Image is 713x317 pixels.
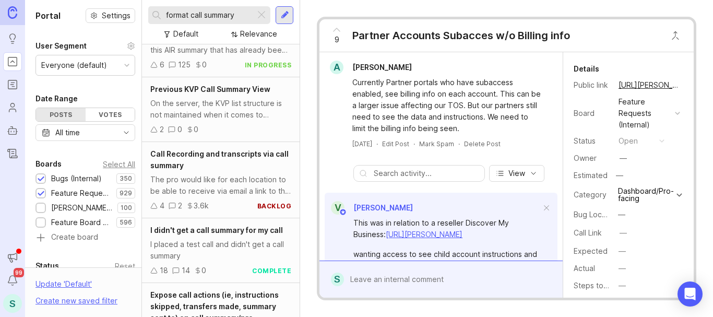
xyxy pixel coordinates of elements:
[35,278,92,295] div: Update ' Default '
[150,226,283,234] span: I didn't get a call summary for my call
[386,230,462,239] a: [URL][PERSON_NAME]
[120,189,132,197] p: 929
[178,200,182,212] div: 2
[3,52,22,71] a: Portal
[3,75,22,94] a: Roadmaps
[574,135,610,147] div: Status
[120,174,132,183] p: 350
[35,9,61,22] h1: Portal
[142,218,300,283] a: I didn't get a call summary for my callI placed a test call and didn't get a call summary18140com...
[352,140,372,148] time: [DATE]
[618,209,625,220] div: —
[574,210,619,219] label: Bug Location
[618,297,625,309] div: —
[51,202,112,214] div: [PERSON_NAME] (Public)
[257,202,292,210] div: backlog
[35,92,78,105] div: Date Range
[619,245,626,257] div: —
[574,63,599,75] div: Details
[616,226,630,240] button: Call Link
[35,260,59,272] div: Status
[353,217,541,240] div: This was in relation to a reseller Discover My Business:
[574,189,610,201] div: Category
[613,169,626,182] div: —
[339,208,347,216] img: member badge
[615,279,629,292] button: Steps to Reproduce
[3,248,22,267] button: Announcements
[35,158,62,170] div: Boards
[252,266,291,275] div: complete
[182,265,190,276] div: 14
[178,59,191,71] div: 125
[331,273,344,286] div: S
[352,63,412,72] span: [PERSON_NAME]
[3,121,22,140] a: Autopilot
[8,6,17,18] img: Canny Home
[86,108,135,121] div: Votes
[121,204,132,212] p: 100
[335,34,339,45] span: 9
[118,128,135,137] svg: toggle icon
[352,139,372,148] a: [DATE]
[166,9,251,21] input: Search...
[86,8,135,23] button: Settings
[245,61,292,69] div: in progress
[382,139,409,148] div: Edit Post
[619,263,626,274] div: —
[150,149,289,170] span: Call Recording and transcripts via call summary
[574,228,602,237] label: Call Link
[619,280,626,291] div: —
[665,25,686,46] button: Close button
[574,108,610,119] div: Board
[458,139,460,148] div: ·
[3,294,22,313] button: S
[618,187,674,202] div: Dashboard/Pro-facing
[51,173,102,184] div: Bugs (Internal)
[150,85,270,93] span: Previous KVP Call Summary View
[150,98,291,121] div: On the server, the KVP list structure is not maintained when it comes to previous call summaries....
[413,139,415,148] div: ·
[177,124,182,135] div: 0
[142,77,300,142] a: Previous KVP Call Summary ViewOn the server, the KVP list structure is not maintained when it com...
[353,203,413,212] span: [PERSON_NAME]
[464,139,501,148] div: Delete Post
[352,77,542,134] div: Currently Partner portals who have subaccess enabled, see billing info on each account. This can ...
[374,168,479,179] input: Search activity...
[678,281,703,307] div: Open Intercom Messenger
[240,28,277,40] div: Relevance
[160,59,164,71] div: 6
[150,174,291,197] div: The pro would like for each location to be able to receive via email a link to the call recording...
[574,152,610,164] div: Owner
[150,33,291,56] div: [PERSON_NAME] reported that she had this AIR summary that has already been sent, but it was still...
[574,246,608,255] label: Expected
[615,244,629,258] button: Expected
[3,144,22,163] a: Changelog
[376,139,378,148] div: ·
[194,124,198,135] div: 0
[14,268,24,277] span: 99
[325,201,413,215] a: V[PERSON_NAME]
[3,98,22,117] a: Users
[201,265,206,276] div: 0
[574,79,610,91] div: Public link
[353,249,541,295] div: wanting access to see child account instructions and calls; however are not the billing responsib...
[55,127,80,138] div: All time
[331,201,344,215] div: V
[330,61,343,74] div: A
[352,28,570,43] div: Partner Accounts Subacces w/o Billing info
[36,108,86,121] div: Posts
[160,265,168,276] div: 18
[620,152,627,164] div: —
[419,139,454,148] button: Mark Spam
[160,124,164,135] div: 2
[102,10,130,21] span: Settings
[619,135,638,147] div: open
[35,233,135,243] a: Create board
[202,59,207,71] div: 0
[615,262,629,275] button: Actual
[115,263,135,269] div: Reset
[3,271,22,290] button: Notifications
[615,78,683,92] a: [URL][PERSON_NAME]
[574,281,645,290] label: Steps to Reproduce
